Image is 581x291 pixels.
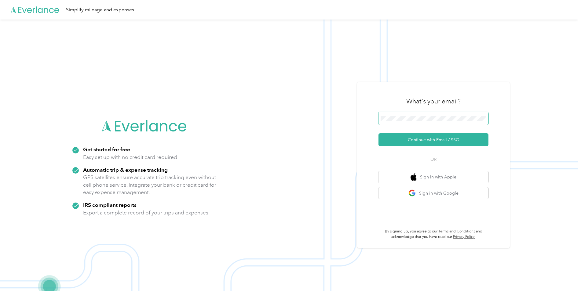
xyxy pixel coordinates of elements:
h3: What's your email? [406,97,461,106]
button: apple logoSign in with Apple [378,171,488,183]
a: Terms and Conditions [438,229,475,234]
span: OR [423,156,444,163]
strong: Get started for free [83,146,130,153]
p: GPS satellites ensure accurate trip tracking even without cell phone service. Integrate your bank... [83,174,217,196]
strong: IRS compliant reports [83,202,137,208]
p: Export a complete record of your trips and expenses. [83,209,210,217]
a: Privacy Policy [453,235,475,239]
div: Simplify mileage and expenses [66,6,134,14]
p: Easy set up with no credit card required [83,153,177,161]
button: Continue with Email / SSO [378,133,488,146]
strong: Automatic trip & expense tracking [83,167,168,173]
button: google logoSign in with Google [378,187,488,199]
img: google logo [408,189,416,197]
p: By signing up, you agree to our and acknowledge that you have read our . [378,229,488,239]
img: apple logo [411,173,417,181]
